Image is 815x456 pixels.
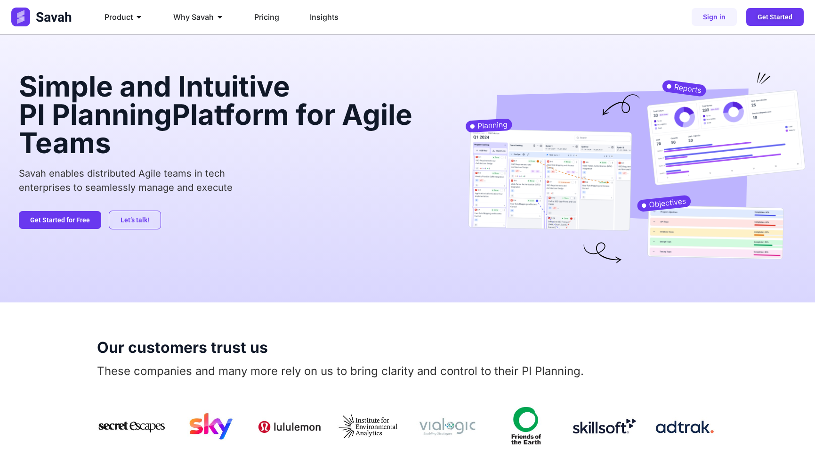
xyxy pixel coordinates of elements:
[121,217,149,223] span: Let’s talk!
[19,72,435,157] h2: Simple and Intuitive Platform for Agile Teams
[97,340,718,355] h2: Our customers trust us
[97,8,520,26] nav: Menu
[30,217,90,223] span: Get Started for Free
[310,11,339,23] a: Insights
[19,211,101,229] a: Get Started for Free
[109,211,161,229] a: Let’s talk!
[19,166,435,195] p: Savah enables distributed Agile teams in tech enterprises to seamlessly manage and execute
[19,98,172,131] span: PI Planning
[97,8,520,26] div: Menu Toggle
[173,11,214,23] span: Why Savah
[703,14,726,20] span: Sign in
[97,363,718,380] p: These companies and many more rely on us to bring clarity and control to their PI Planning.
[254,11,279,23] a: Pricing
[746,8,804,26] a: Get Started
[758,14,792,20] span: Get Started
[692,8,737,26] a: Sign in
[105,11,133,23] span: Product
